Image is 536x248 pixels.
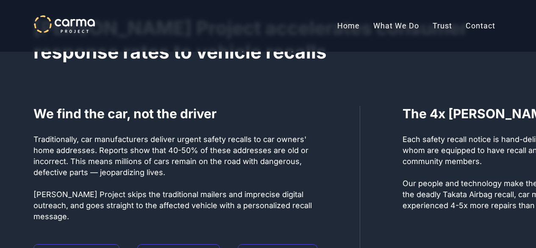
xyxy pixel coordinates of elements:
p: Traditionally, car manufacturers deliver urgent safety recalls to car owners' home addresses. Rep... [33,134,317,222]
a: Trust [426,15,459,36]
a: Contact [459,15,502,36]
a: home [34,15,95,33]
h3: We find the car, not the driver [33,106,317,121]
a: Home [330,15,367,36]
a: What We Do [367,15,426,36]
